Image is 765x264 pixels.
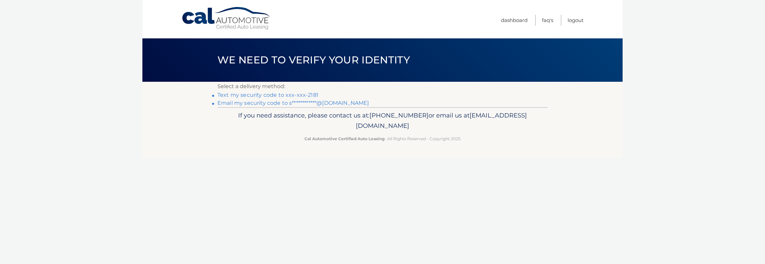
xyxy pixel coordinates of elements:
span: We need to verify your identity [217,54,410,66]
p: If you need assistance, please contact us at: or email us at [222,110,543,131]
p: Select a delivery method: [217,82,548,91]
a: Cal Automotive [181,7,271,30]
a: FAQ's [542,15,553,26]
a: Logout [568,15,584,26]
a: Dashboard [501,15,528,26]
strong: Cal Automotive Certified Auto Leasing [304,136,385,141]
p: - All Rights Reserved - Copyright 2025 [222,135,543,142]
span: [PHONE_NUMBER] [369,111,429,119]
a: Text my security code to xxx-xxx-2181 [217,92,318,98]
